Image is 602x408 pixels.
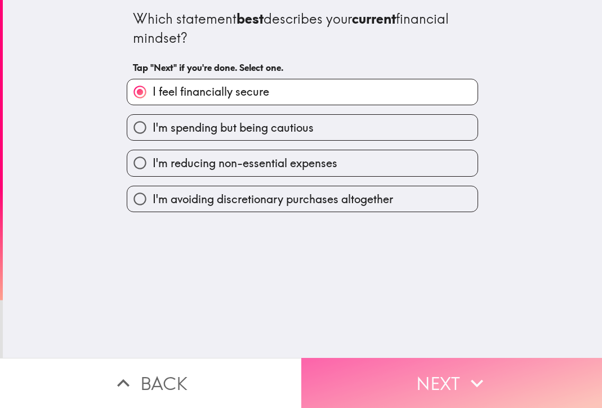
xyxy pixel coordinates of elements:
[153,120,314,136] span: I'm spending but being cautious
[352,10,396,27] b: current
[127,150,478,176] button: I'm reducing non-essential expenses
[153,84,269,100] span: I feel financially secure
[237,10,264,27] b: best
[153,155,337,171] span: I'm reducing non-essential expenses
[153,191,393,207] span: I'm avoiding discretionary purchases altogether
[127,79,478,105] button: I feel financially secure
[127,186,478,212] button: I'm avoiding discretionary purchases altogether
[133,10,472,47] div: Which statement describes your financial mindset?
[127,115,478,140] button: I'm spending but being cautious
[133,61,472,74] h6: Tap "Next" if you're done. Select one.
